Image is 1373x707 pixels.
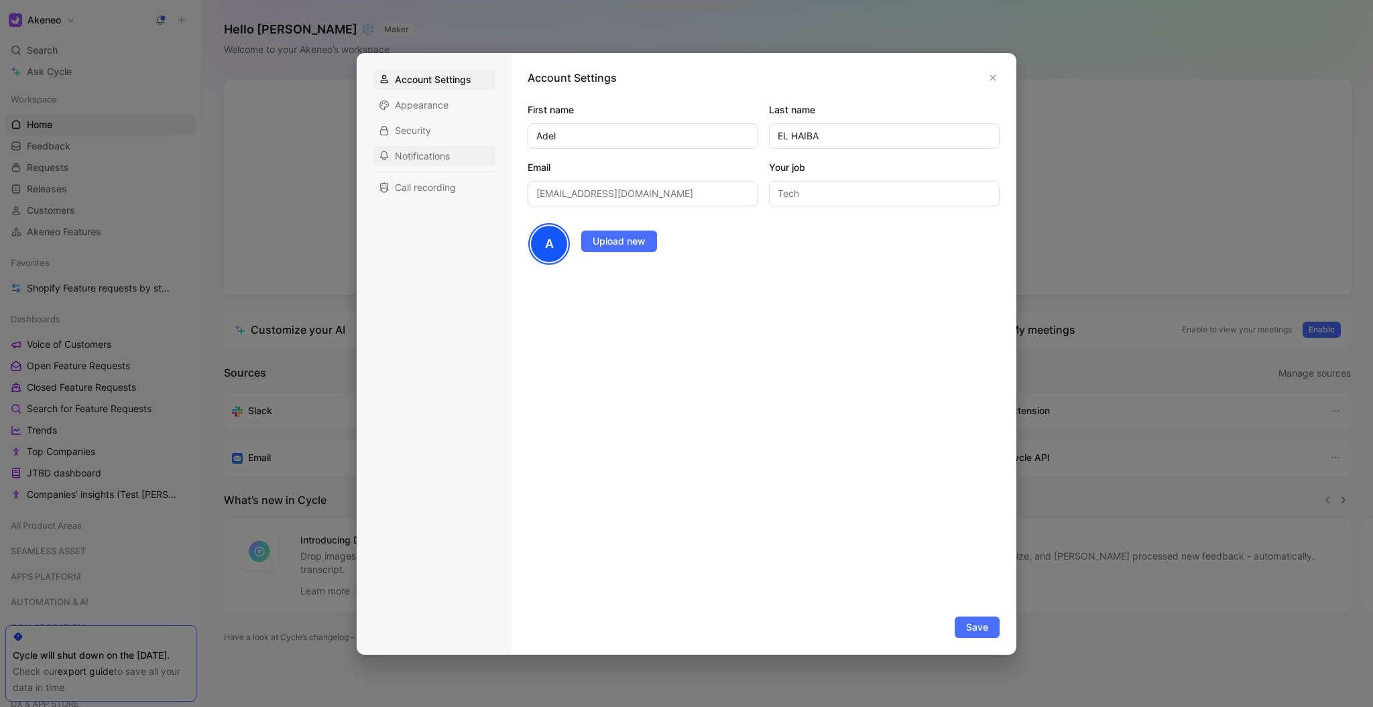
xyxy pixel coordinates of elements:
label: Your job [769,159,1000,176]
button: Save [955,617,1000,638]
div: Call recording [373,178,495,198]
label: Last name [769,102,1000,118]
span: Notifications [395,149,450,163]
span: Call recording [395,181,456,194]
div: A [530,224,569,263]
h1: Account Settings [528,70,617,86]
div: Account Settings [373,70,495,90]
label: First name [528,102,758,118]
span: Save [966,619,988,635]
span: Upload new [593,233,646,249]
span: Security [395,124,431,137]
label: Email [528,159,758,176]
button: Upload new [581,231,657,252]
div: Security [373,121,495,141]
div: Notifications [373,146,495,166]
span: Appearance [395,99,449,112]
div: Appearance [373,95,495,115]
span: Account Settings [395,73,471,86]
